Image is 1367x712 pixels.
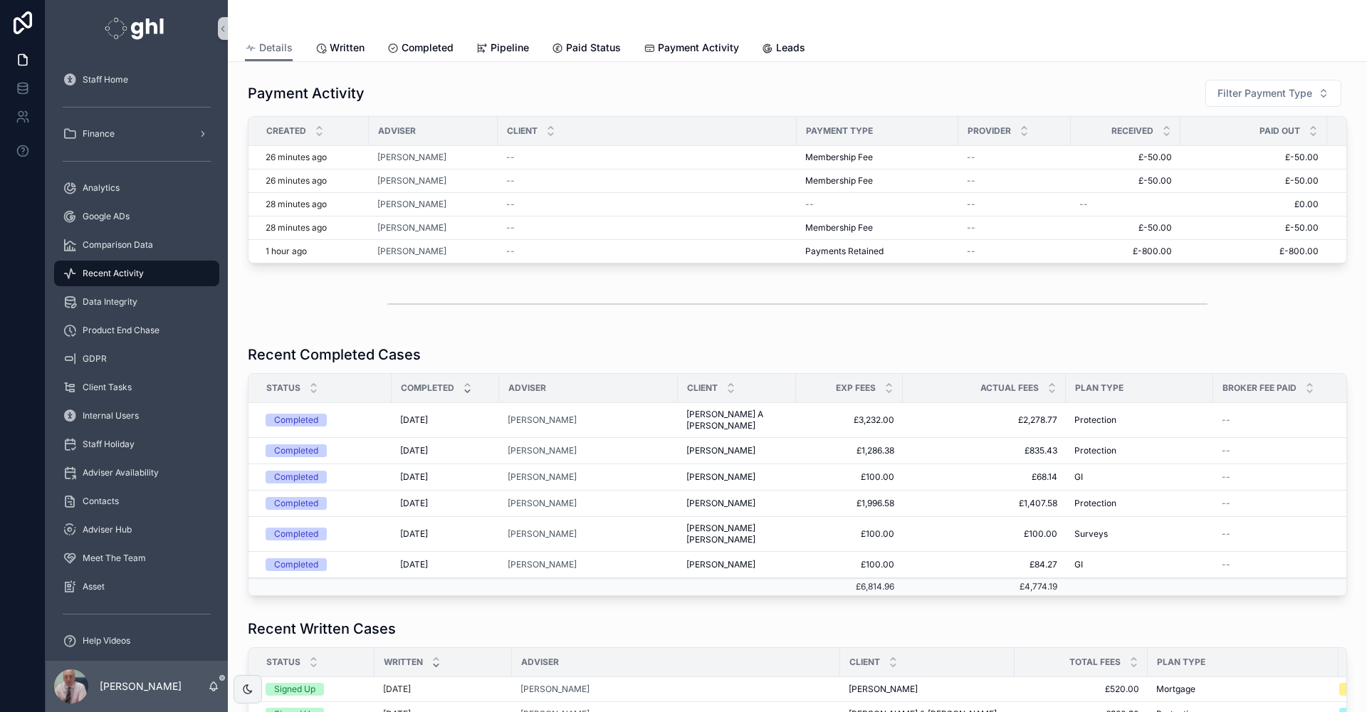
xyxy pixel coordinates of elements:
a: [DATE] [400,528,491,540]
a: Adviser Availability [54,460,219,486]
span: £-50.00 [1189,175,1319,187]
a: Mortgage [1156,684,1330,695]
span: -- [1222,559,1230,570]
a: Help Videos [54,628,219,654]
span: Analytics [83,182,120,194]
a: Completed [266,444,383,457]
p: 26 minutes ago [266,175,327,187]
a: 1 hour ago [266,246,360,257]
span: Status [266,382,300,394]
span: Payments Retained [805,246,884,257]
p: [DATE] [383,684,411,695]
a: [PERSON_NAME] [520,684,832,695]
span: [PERSON_NAME] [PERSON_NAME] [686,523,787,545]
a: -- [1222,471,1353,483]
span: Mortgage [1156,684,1195,695]
span: Filter Payment Type [1217,86,1312,100]
span: Membership Fee [805,222,873,234]
span: [PERSON_NAME] [377,152,446,163]
span: Client [849,656,880,668]
a: [PERSON_NAME] [520,684,590,695]
a: Membership Fee [805,175,950,187]
a: GI [1074,559,1205,570]
a: Adviser Hub [54,517,219,543]
a: 26 minutes ago [266,152,360,163]
div: Completed [274,528,318,540]
div: Completed [274,444,318,457]
span: Surveys [1074,528,1108,540]
span: -- [1222,528,1230,540]
a: -- [1222,445,1353,456]
div: Signed Up [274,683,315,696]
a: [PERSON_NAME] [508,445,577,456]
button: Select Button [1205,80,1341,107]
a: [PERSON_NAME] [377,222,446,234]
a: -- [967,199,1062,210]
a: Completed [266,528,383,540]
a: Details [245,35,293,62]
a: [DATE] [400,471,491,483]
span: [PERSON_NAME] [377,175,446,187]
a: [PERSON_NAME] [377,222,489,234]
span: [PERSON_NAME] [849,684,918,695]
p: 1 hour ago [266,246,307,257]
span: -- [1222,445,1230,456]
a: [PERSON_NAME] [686,445,787,456]
span: Recent Activity [83,268,144,279]
span: [DATE] [400,528,428,540]
span: -- [506,175,515,187]
span: [PERSON_NAME] [508,471,577,483]
a: Paid Status [552,35,621,63]
a: £2,278.77 [911,414,1057,426]
a: Protection [1074,414,1205,426]
a: £-50.00 [1189,152,1319,163]
span: -- [506,152,515,163]
a: 28 minutes ago [266,199,360,210]
a: £1,996.58 [805,498,894,509]
span: Contacts [83,496,119,507]
a: Written [315,35,365,63]
a: [PERSON_NAME] [508,528,577,540]
a: -- [967,175,1062,187]
span: [PERSON_NAME] [686,445,755,456]
span: Asset [83,581,105,592]
a: -- [506,152,788,163]
a: -- [967,152,1062,163]
a: £-50.00 [1189,222,1319,234]
a: £1,286.38 [805,445,894,456]
span: [PERSON_NAME] [508,559,577,570]
a: Client Tasks [54,375,219,400]
a: [PERSON_NAME] A [PERSON_NAME] [686,409,787,431]
a: Recent Activity [54,261,219,286]
span: [DATE] [400,414,428,426]
span: £6,814.96 [856,581,894,592]
span: -- [967,222,975,234]
a: GI [1074,471,1205,483]
span: Completed [401,382,454,394]
span: Product End Chase [83,325,159,336]
span: [PERSON_NAME] [508,498,577,509]
div: Completed [274,497,318,510]
a: £-50.00 [1079,175,1172,187]
span: [DATE] [400,559,428,570]
a: -- [1222,528,1353,540]
span: Paid Out [1259,125,1300,137]
a: £68.14 [911,471,1057,483]
span: -- [1222,471,1230,483]
a: [DATE] [400,498,491,509]
span: Plan Type [1157,656,1205,668]
span: £100.00 [911,528,1057,540]
span: Meet The Team [83,553,146,564]
a: Google ADs [54,204,219,229]
a: Payment Activity [644,35,739,63]
span: Payment Type [806,125,873,137]
a: £-50.00 [1079,222,1172,234]
span: £-50.00 [1079,152,1172,163]
a: Completed [266,558,383,571]
span: Staff Home [83,74,128,85]
a: £-800.00 [1079,246,1172,257]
